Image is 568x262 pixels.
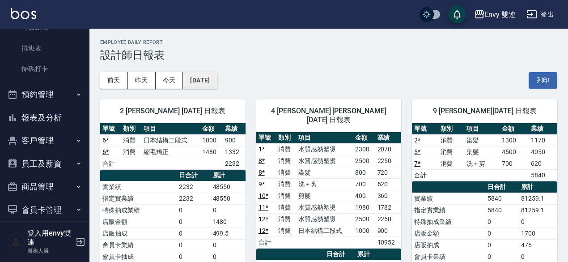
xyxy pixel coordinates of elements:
[141,134,200,146] td: 日本結構二段式
[375,213,402,225] td: 2250
[121,134,141,146] td: 消費
[375,236,402,248] td: 10952
[423,107,547,116] span: 9 [PERSON_NAME][DATE] 日報表
[529,158,557,169] td: 620
[100,216,177,228] td: 店販金額
[353,155,375,167] td: 2500
[353,213,375,225] td: 2500
[256,132,276,144] th: 單號
[200,134,223,146] td: 1000
[11,8,36,19] img: Logo
[412,239,485,251] td: 店販抽成
[183,72,217,89] button: [DATE]
[529,123,557,135] th: 業績
[200,123,223,135] th: 金額
[375,155,402,167] td: 2250
[4,106,86,129] button: 報表及分析
[375,178,402,190] td: 620
[353,132,375,144] th: 金額
[448,5,466,23] button: save
[375,132,402,144] th: 業績
[355,249,401,260] th: 累計
[438,158,464,169] td: 消費
[519,216,557,228] td: 0
[296,213,353,225] td: 水質感熱塑燙
[500,158,528,169] td: 700
[412,193,485,204] td: 實業績
[177,228,210,239] td: 0
[121,123,141,135] th: 類別
[296,132,353,144] th: 項目
[128,72,156,89] button: 昨天
[177,239,210,251] td: 0
[353,202,375,213] td: 1980
[464,158,500,169] td: 洗＋剪
[100,49,557,61] h3: 設計師日報表
[464,146,500,158] td: 染髮
[485,216,519,228] td: 0
[519,181,557,193] th: 累計
[276,143,296,155] td: 消費
[485,181,519,193] th: 日合計
[296,190,353,202] td: 剪髮
[223,134,246,146] td: 900
[529,169,557,181] td: 5840
[276,225,296,236] td: 消費
[200,146,223,158] td: 1480
[100,72,128,89] button: 前天
[375,143,402,155] td: 2070
[276,155,296,167] td: 消費
[296,202,353,213] td: 水質感熱塑燙
[177,204,210,216] td: 0
[276,167,296,178] td: 消費
[27,229,73,247] h5: 登入用envy雙連
[485,193,519,204] td: 5840
[519,239,557,251] td: 475
[100,123,121,135] th: 單號
[100,39,557,45] h2: Employee Daily Report
[529,134,557,146] td: 1170
[523,6,557,23] button: 登出
[100,158,121,169] td: 合計
[353,143,375,155] td: 2300
[4,175,86,198] button: 商品管理
[353,178,375,190] td: 700
[353,167,375,178] td: 800
[267,107,391,125] span: 4 [PERSON_NAME] [PERSON_NAME][DATE] 日報表
[4,59,86,79] a: 掃碼打卡
[100,239,177,251] td: 會員卡業績
[353,190,375,202] td: 400
[500,134,528,146] td: 1300
[100,204,177,216] td: 特殊抽成業績
[412,169,438,181] td: 合計
[529,146,557,158] td: 4050
[276,178,296,190] td: 消費
[485,239,519,251] td: 0
[296,178,353,190] td: 洗＋剪
[100,181,177,193] td: 實業績
[375,190,402,202] td: 360
[177,170,210,181] th: 日合計
[296,225,353,236] td: 日本結構二段式
[276,132,296,144] th: 類別
[211,181,246,193] td: 48550
[500,123,528,135] th: 金額
[412,123,438,135] th: 單號
[100,193,177,204] td: 指定實業績
[256,132,402,249] table: a dense table
[296,167,353,178] td: 染髮
[141,146,200,158] td: 縮毛矯正
[412,228,485,239] td: 店販金額
[485,228,519,239] td: 0
[438,123,464,135] th: 類別
[324,249,356,260] th: 日合計
[4,152,86,176] button: 員工及薪資
[177,181,210,193] td: 2232
[296,155,353,167] td: 水質感熱塑燙
[485,204,519,216] td: 5840
[464,134,500,146] td: 染髮
[519,204,557,216] td: 81259.1
[438,134,464,146] td: 消費
[111,107,235,116] span: 2 [PERSON_NAME] [DATE] 日報表
[141,123,200,135] th: 項目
